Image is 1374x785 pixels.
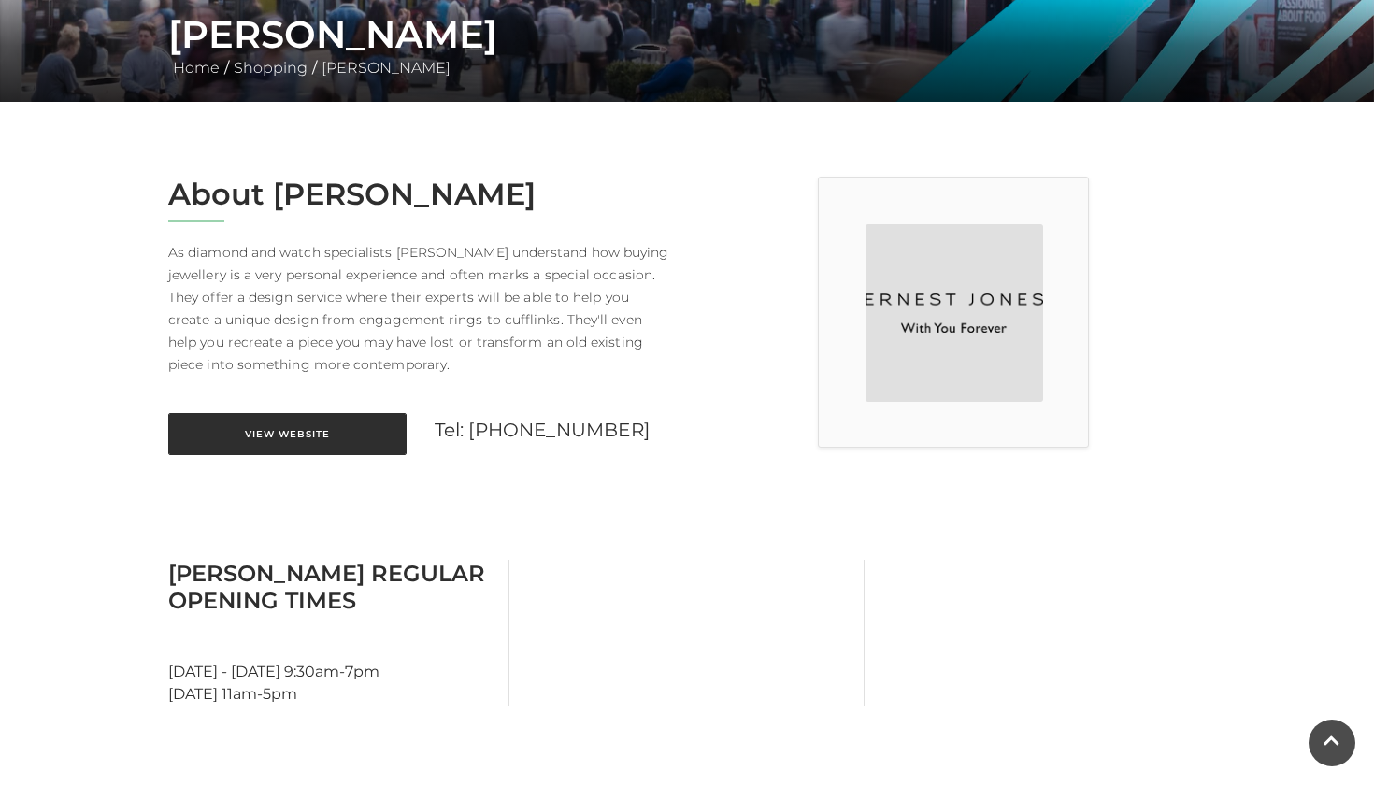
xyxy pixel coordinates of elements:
a: View Website [168,413,407,455]
a: Shopping [229,59,312,77]
h1: [PERSON_NAME] [168,12,1206,57]
div: / / [154,12,1220,79]
a: [PERSON_NAME] [317,59,455,77]
h2: About [PERSON_NAME] [168,177,673,212]
a: Home [168,59,224,77]
a: Tel: [PHONE_NUMBER] [435,419,650,441]
div: [DATE] - [DATE] 9:30am-7pm [DATE] 11am-5pm [154,560,509,706]
h3: [PERSON_NAME] Regular Opening Times [168,560,494,614]
p: As diamond and watch specialists [PERSON_NAME] understand how buying jewellery is a very personal... [168,241,673,376]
